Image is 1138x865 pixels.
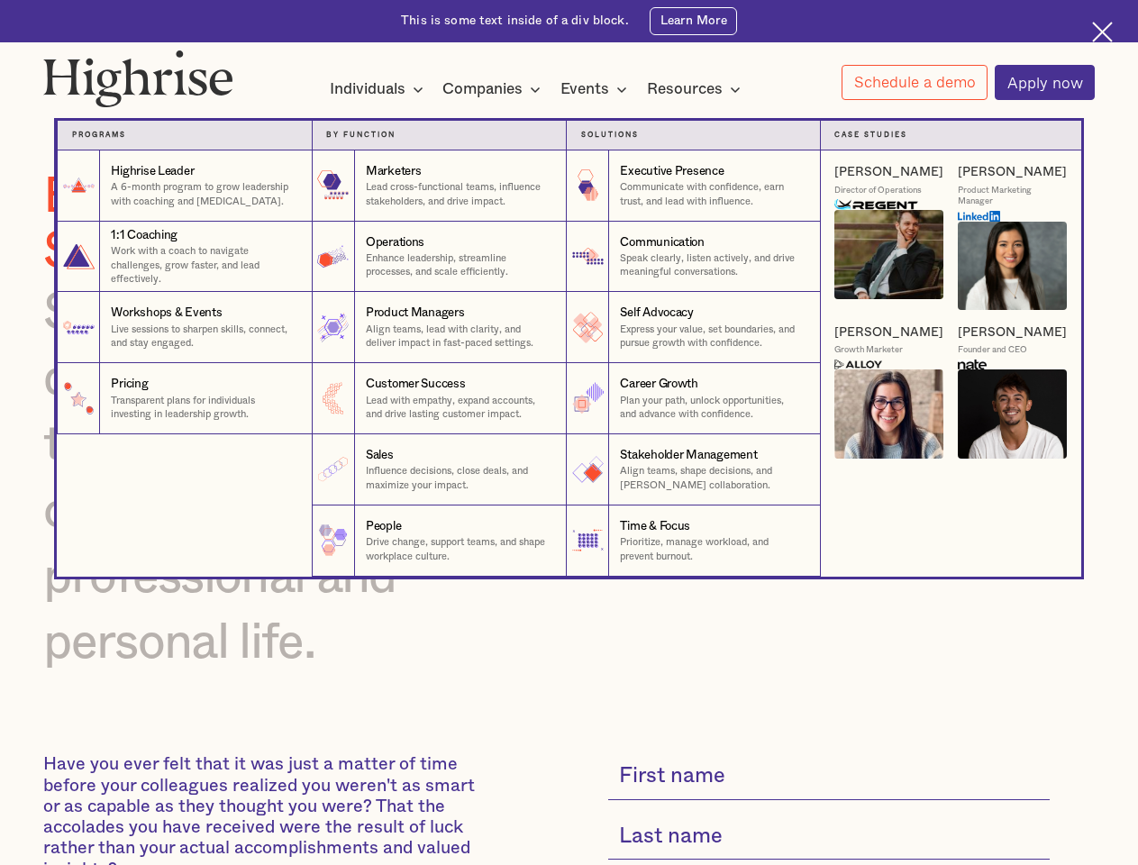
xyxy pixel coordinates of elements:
div: Executive Presence [620,163,724,180]
p: A 6-month program to grow leadership with coaching and [MEDICAL_DATA]. [111,180,296,208]
a: Highrise LeaderA 6-month program to grow leadership with coaching and [MEDICAL_DATA]. [57,150,311,222]
a: Time & FocusPrioritize, manage workload, and prevent burnout. [566,505,820,577]
div: Career Growth [620,376,698,393]
div: People [366,518,401,535]
div: Companies [442,78,546,100]
div: 1:1 Coaching [111,227,178,244]
input: First name [608,754,1051,800]
a: CommunicationSpeak clearly, listen actively, and drive meaningful conversations. [566,222,820,293]
a: Learn More [650,7,736,35]
p: Speak clearly, listen actively, and drive meaningful conversations. [620,251,805,279]
div: Individuals [330,78,429,100]
div: This is some text inside of a div block. [401,13,629,30]
a: PeopleDrive change, support teams, and shape workplace culture. [312,505,566,577]
nav: Individuals [28,92,1109,576]
p: Align teams, lead with clarity, and deliver impact in fast-paced settings. [366,323,551,351]
div: Growth Marketer [834,344,903,356]
p: Express your value, set boundaries, and pursue growth with confidence. [620,323,805,351]
p: Lead cross-functional teams, influence stakeholders, and drive impact. [366,180,551,208]
p: Plan your path, unlock opportunities, and advance with confidence. [620,394,805,422]
a: Product ManagersAlign teams, lead with clarity, and deliver impact in fast-paced settings. [312,292,566,363]
img: Highrise logo [43,50,233,107]
p: Communicate with confidence, earn trust, and lead with influence. [620,180,805,208]
p: Enhance leadership, streamline processes, and scale efficiently. [366,251,551,279]
p: Transparent plans for individuals investing in leadership growth. [111,394,296,422]
a: Stakeholder ManagementAlign teams, shape decisions, and [PERSON_NAME] collaboration. [566,434,820,505]
div: Companies [442,78,523,100]
div: Workshops & Events [111,305,222,322]
strong: by function [326,132,396,139]
div: Customer Success [366,376,466,393]
div: Operations [366,234,424,251]
a: Apply now [995,65,1095,100]
div: Marketers [366,163,422,180]
p: Work with a coach to navigate challenges, grow faster, and lead effectively. [111,244,296,286]
strong: Programs [72,132,126,139]
p: Live sessions to sharpen skills, connect, and stay engaged. [111,323,296,351]
div: Product Marketing Manager [958,185,1067,207]
div: Time & Focus [620,518,690,535]
div: Self Advocacy [620,305,694,322]
strong: Solutions [581,132,639,139]
div: Founder and CEO [958,344,1027,356]
p: Align teams, shape decisions, and [PERSON_NAME] collaboration. [620,464,805,492]
a: MarketersLead cross-functional teams, influence stakeholders, and drive impact. [312,150,566,222]
a: Customer SuccessLead with empathy, expand accounts, and drive lasting customer impact. [312,363,566,434]
p: Lead with empathy, expand accounts, and drive lasting customer impact. [366,394,551,422]
a: [PERSON_NAME] [834,164,943,180]
img: Cross icon [1092,22,1113,42]
div: Highrise Leader [111,163,194,180]
div: Individuals [330,78,405,100]
div: Events [560,78,609,100]
a: Schedule a demo [842,65,988,100]
a: [PERSON_NAME] [958,324,1067,341]
div: Communication [620,234,705,251]
a: Workshops & EventsLive sessions to sharpen skills, connect, and stay engaged. [57,292,311,363]
div: Pricing [111,376,148,393]
p: Influence decisions, close deals, and maximize your impact. [366,464,551,492]
div: Sales [366,447,394,464]
a: 1:1 CoachingWork with a coach to navigate challenges, grow faster, and lead effectively. [57,222,311,293]
div: Events [560,78,633,100]
div: Stakeholder Management [620,447,757,464]
a: Self AdvocacyExpress your value, set boundaries, and pursue growth with confidence. [566,292,820,363]
strong: Case Studies [834,132,907,139]
a: PricingTransparent plans for individuals investing in leadership growth. [57,363,311,434]
div: Product Managers [366,305,465,322]
a: [PERSON_NAME] [834,324,943,341]
a: Career GrowthPlan your path, unlock opportunities, and advance with confidence. [566,363,820,434]
a: SalesInfluence decisions, close deals, and maximize your impact. [312,434,566,505]
a: Executive PresenceCommunicate with confidence, earn trust, and lead with influence. [566,150,820,222]
input: Last name [608,815,1051,860]
div: Resources [647,78,723,100]
div: Resources [647,78,746,100]
p: Prioritize, manage workload, and prevent burnout. [620,535,805,563]
p: Drive change, support teams, and shape workplace culture. [366,535,551,563]
a: [PERSON_NAME] [958,164,1067,180]
a: OperationsEnhance leadership, streamline processes, and scale efficiently. [312,222,566,293]
div: Director of Operations [834,185,922,196]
